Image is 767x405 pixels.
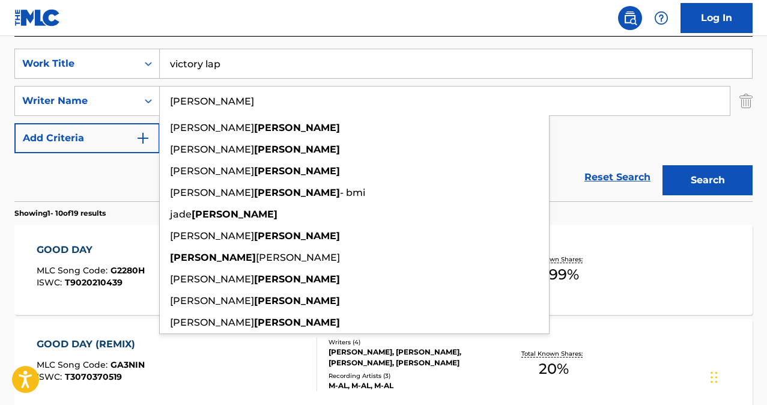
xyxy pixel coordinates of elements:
strong: [PERSON_NAME] [254,165,340,177]
strong: [PERSON_NAME] [192,209,277,220]
span: - bmi [340,187,365,198]
strong: [PERSON_NAME] [254,317,340,328]
span: [PERSON_NAME] [170,230,254,242]
div: Recording Artists ( 3 ) [329,371,493,380]
span: [PERSON_NAME] [170,273,254,285]
span: [PERSON_NAME] [170,144,254,155]
strong: [PERSON_NAME] [254,230,340,242]
p: Total Known Shares: [521,255,586,264]
img: search [623,11,637,25]
p: Total Known Shares: [521,349,586,358]
div: Writer Name [22,94,130,108]
span: ISWC : [37,277,65,288]
a: GOOD DAYMLC Song Code:G2280HISWC:T9020210439Writers (7)[PERSON_NAME], [PERSON_NAME], [PERSON_NAME... [14,225,753,315]
span: [PERSON_NAME] [170,122,254,133]
img: Delete Criterion [739,86,753,116]
span: 89.99 % [528,264,579,285]
form: Search Form [14,49,753,201]
strong: [PERSON_NAME] [254,187,340,198]
div: Writers ( 4 ) [329,338,493,347]
strong: [PERSON_NAME] [254,273,340,285]
a: Public Search [618,6,642,30]
strong: [PERSON_NAME] [254,144,340,155]
img: MLC Logo [14,9,61,26]
span: MLC Song Code : [37,359,111,370]
span: ISWC : [37,371,65,382]
strong: [PERSON_NAME] [170,252,256,263]
span: T9020210439 [65,277,123,288]
span: [PERSON_NAME] [170,295,254,306]
span: G2280H [111,265,145,276]
iframe: Chat Widget [707,347,767,405]
img: help [654,11,668,25]
div: Help [649,6,673,30]
button: Add Criteria [14,123,160,153]
div: Drag [711,359,718,395]
button: Search [662,165,753,195]
span: GA3NIN [111,359,145,370]
div: M-AL, M-AL, M-AL [329,380,493,391]
span: [PERSON_NAME] [170,317,254,328]
div: GOOD DAY (REMIX) [37,337,145,352]
div: GOOD DAY [37,243,145,257]
strong: [PERSON_NAME] [254,295,340,306]
div: [PERSON_NAME], [PERSON_NAME], [PERSON_NAME], [PERSON_NAME] [329,347,493,368]
div: Work Title [22,56,130,71]
span: T3070370519 [65,371,122,382]
span: MLC Song Code : [37,265,111,276]
span: 20 % [539,358,569,380]
strong: [PERSON_NAME] [254,122,340,133]
img: 9d2ae6d4665cec9f34b9.svg [136,131,150,145]
span: [PERSON_NAME] [170,187,254,198]
span: [PERSON_NAME] [256,252,340,263]
p: Showing 1 - 10 of 19 results [14,208,106,219]
span: [PERSON_NAME] [170,165,254,177]
span: jade [170,209,192,220]
a: Log In [681,3,753,33]
a: Reset Search [578,164,656,190]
